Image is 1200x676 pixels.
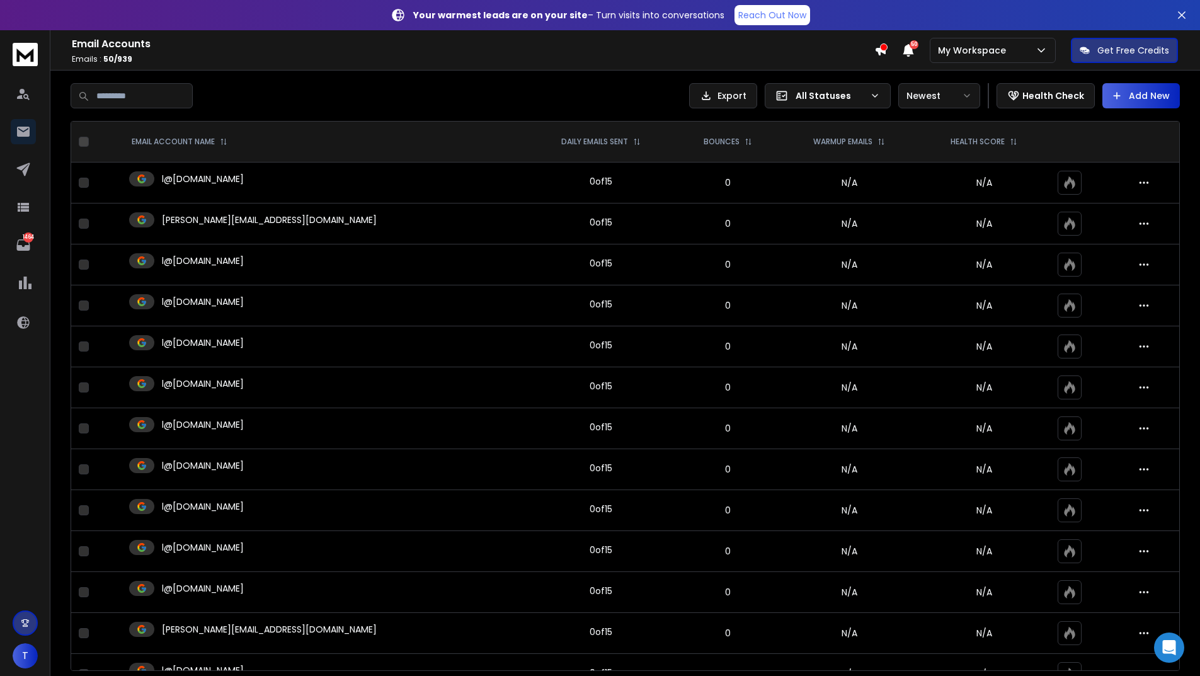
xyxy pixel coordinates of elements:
p: All Statuses [796,89,865,102]
td: N/A [780,531,918,572]
p: N/A [926,381,1042,394]
td: N/A [780,326,918,367]
p: N/A [926,586,1042,599]
div: Open Intercom Messenger [1154,633,1184,663]
p: 0 [683,176,772,189]
strong: Your warmest leads are on your site [413,9,588,21]
p: 0 [683,463,772,476]
a: 1464 [11,232,36,258]
p: N/A [926,340,1042,353]
p: 0 [683,586,772,599]
h1: Email Accounts [72,37,874,52]
button: Newest [898,83,980,108]
p: N/A [926,176,1042,189]
p: l@[DOMAIN_NAME] [162,418,244,431]
p: N/A [926,258,1042,271]
td: N/A [780,572,918,613]
img: logo [13,43,38,66]
span: 50 [910,40,918,49]
p: Health Check [1022,89,1084,102]
p: 0 [683,545,772,558]
p: N/A [926,627,1042,639]
td: N/A [780,490,918,531]
p: 0 [683,217,772,230]
p: DAILY EMAILS SENT [561,137,628,147]
p: – Turn visits into conversations [413,9,724,21]
td: N/A [780,244,918,285]
div: 0 of 15 [590,626,612,638]
p: 0 [683,258,772,271]
p: l@[DOMAIN_NAME] [162,541,244,554]
button: Add New [1102,83,1180,108]
p: 0 [683,340,772,353]
p: WARMUP EMAILS [813,137,872,147]
p: l@[DOMAIN_NAME] [162,173,244,185]
button: Health Check [997,83,1095,108]
td: N/A [780,285,918,326]
p: l@[DOMAIN_NAME] [162,459,244,472]
p: BOUNCES [704,137,740,147]
p: l@[DOMAIN_NAME] [162,377,244,390]
p: 0 [683,422,772,435]
p: l@[DOMAIN_NAME] [162,295,244,308]
p: Reach Out Now [738,9,806,21]
td: N/A [780,408,918,449]
div: 0 of 15 [590,503,612,515]
div: 0 of 15 [590,339,612,352]
p: 0 [683,381,772,394]
p: 1464 [23,232,33,243]
p: 0 [683,299,772,312]
td: N/A [780,367,918,408]
p: 0 [683,627,772,639]
span: 50 / 939 [103,54,132,64]
div: 0 of 15 [590,298,612,311]
p: Emails : [72,54,874,64]
td: N/A [780,203,918,244]
p: 0 [683,504,772,517]
div: 0 of 15 [590,585,612,597]
p: N/A [926,545,1042,558]
a: Reach Out Now [734,5,810,25]
p: N/A [926,299,1042,312]
button: T [13,643,38,668]
td: N/A [780,163,918,203]
p: N/A [926,422,1042,435]
button: Get Free Credits [1071,38,1178,63]
div: 0 of 15 [590,380,612,392]
p: [PERSON_NAME][EMAIL_ADDRESS][DOMAIN_NAME] [162,214,377,226]
p: Get Free Credits [1097,44,1169,57]
p: l@[DOMAIN_NAME] [162,336,244,349]
div: 0 of 15 [590,544,612,556]
p: [PERSON_NAME][EMAIL_ADDRESS][DOMAIN_NAME] [162,623,377,636]
p: HEALTH SCORE [951,137,1005,147]
div: 0 of 15 [590,175,612,188]
p: N/A [926,217,1042,230]
div: 0 of 15 [590,216,612,229]
div: 0 of 15 [590,462,612,474]
button: Export [689,83,757,108]
p: N/A [926,463,1042,476]
p: N/A [926,504,1042,517]
td: N/A [780,613,918,654]
div: 0 of 15 [590,257,612,270]
p: l@[DOMAIN_NAME] [162,582,244,595]
div: 0 of 15 [590,421,612,433]
p: My Workspace [938,44,1011,57]
p: l@[DOMAIN_NAME] [162,255,244,267]
td: N/A [780,449,918,490]
div: EMAIL ACCOUNT NAME [132,137,227,147]
p: l@[DOMAIN_NAME] [162,500,244,513]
